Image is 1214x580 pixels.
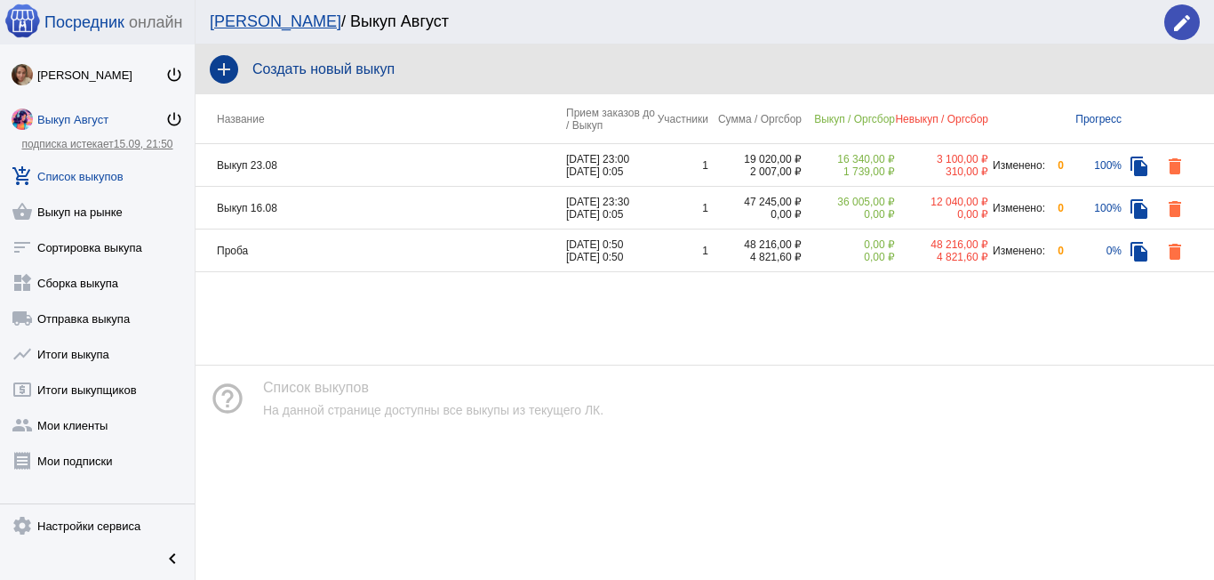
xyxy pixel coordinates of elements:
[708,208,802,221] div: 0,00 ₽
[655,187,708,230] td: 1
[210,381,245,416] mat-icon: help_outline
[12,343,33,365] mat-icon: show_chart
[21,138,172,150] a: подписка истекает15.09, 21:50
[12,64,33,85] img: _urRvDt5jMrHe0dhO_qrCqCtipiqPkdiBz8YQx2KJEYGftgRFRKWp58InoWz4_CfGXduzNqB6DEe2gQig4ZsDISs.jpg
[12,237,33,258] mat-icon: sort
[165,110,183,128] mat-icon: power_settings_new
[1064,94,1122,144] th: Прогресс
[988,245,1046,257] div: Изменено:
[1164,198,1186,220] mat-icon: delete
[895,153,988,165] div: 3 100,00 ₽
[708,251,802,263] div: 4 821,60 ₽
[1064,230,1122,272] td: 0%
[129,13,182,32] span: онлайн
[12,109,33,130] img: Z07f8n1bNobTOomftWAMfehW8WIoMhbMb4c9WctChIh2zmPMHhBJjdcqlz59Rorq62hc5zCH1qhBojQ3X65yuGdb.jpg
[895,238,988,251] div: 48 216,00 ₽
[895,251,988,263] div: 4 821,60 ₽
[37,68,165,82] div: [PERSON_NAME]
[802,208,895,221] div: 0,00 ₽
[1046,202,1064,214] div: 0
[1046,159,1064,172] div: 0
[196,94,566,144] th: Название
[196,187,566,230] td: Выкуп 16.08
[566,230,655,272] td: [DATE] 0:50 [DATE] 0:50
[566,187,655,230] td: [DATE] 23:30 [DATE] 0:05
[566,94,655,144] th: Прием заказов до / Выкуп
[1164,241,1186,262] mat-icon: delete
[196,230,566,272] td: Проба
[162,548,183,569] mat-icon: chevron_left
[655,144,708,187] td: 1
[1129,241,1150,262] mat-icon: file_copy
[802,153,895,165] div: 16 340,00 ₽
[210,12,341,30] a: [PERSON_NAME]
[988,202,1046,214] div: Изменено:
[12,450,33,471] mat-icon: receipt
[802,165,895,178] div: 1 739,00 ₽
[1046,245,1064,257] div: 0
[12,308,33,329] mat-icon: local_shipping
[12,201,33,222] mat-icon: shopping_basket
[895,208,988,221] div: 0,00 ₽
[12,415,33,436] mat-icon: group
[802,94,895,144] th: Выкуп / Оргсбор
[988,159,1046,172] div: Изменено:
[37,113,165,126] div: Выкуп Август
[1064,187,1122,230] td: 100%
[566,144,655,187] td: [DATE] 23:00 [DATE] 0:05
[1064,144,1122,187] td: 100%
[895,94,988,144] th: Невыкуп / Оргсбор
[1129,156,1150,177] mat-icon: file_copy
[252,61,1200,77] h4: Создать новый выкуп
[895,165,988,178] div: 310,00 ₽
[12,165,33,187] mat-icon: add_shopping_cart
[655,94,708,144] th: Участники
[12,272,33,294] mat-icon: widgets
[12,515,33,536] mat-icon: settings
[655,230,708,272] td: 1
[802,238,895,251] div: 0,00 ₽
[802,196,895,208] div: 36 005,00 ₽
[114,138,173,150] span: 15.09, 21:50
[44,13,124,32] span: Посредник
[12,379,33,400] mat-icon: local_atm
[4,3,40,38] img: apple-icon-60x60.png
[210,12,1146,31] div: / Выкуп Август
[1164,156,1186,177] mat-icon: delete
[165,66,183,84] mat-icon: power_settings_new
[1171,12,1193,34] mat-icon: edit
[1129,198,1150,220] mat-icon: file_copy
[196,144,566,187] td: Выкуп 23.08
[263,403,603,417] div: На данной странице доступны все выкупы из текущего ЛК.
[802,251,895,263] div: 0,00 ₽
[708,94,802,144] th: Сумма / Оргсбор
[708,165,802,178] div: 2 007,00 ₽
[210,55,238,84] mat-icon: add
[895,196,988,208] div: 12 040,00 ₽
[708,238,802,251] div: 48 216,00 ₽
[708,196,802,208] div: 47 245,00 ₽
[708,153,802,165] div: 19 020,00 ₽
[263,380,603,403] div: Список выкупов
